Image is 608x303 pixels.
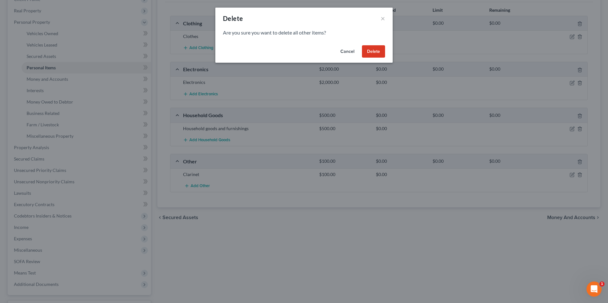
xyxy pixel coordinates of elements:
[223,14,243,23] div: Delete
[586,281,602,297] iframe: Intercom live chat
[599,281,605,287] span: 1
[223,29,385,36] p: Are you sure you want to delete all other items?
[335,45,359,58] button: Cancel
[381,15,385,22] button: ×
[362,45,385,58] button: Delete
